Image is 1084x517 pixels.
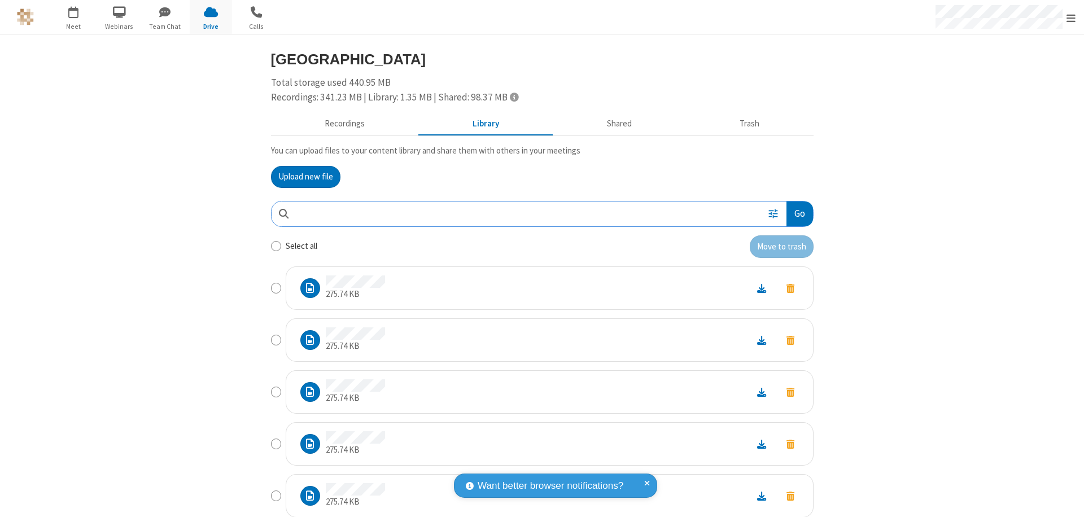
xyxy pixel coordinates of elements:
[326,496,385,509] p: 275.74 KB
[553,113,686,135] button: Shared during meetings
[776,384,805,400] button: Move to trash
[235,21,278,32] span: Calls
[271,113,419,135] button: Recorded meetings
[686,113,814,135] button: Trash
[786,201,812,227] button: Go
[750,235,814,258] button: Move to trash
[271,51,814,67] h3: [GEOGRAPHIC_DATA]
[271,144,814,157] p: You can upload files to your content library and share them with others in your meetings
[747,489,776,502] a: Download file
[144,21,186,32] span: Team Chat
[286,240,317,253] label: Select all
[326,340,385,353] p: 275.74 KB
[98,21,141,32] span: Webinars
[271,166,340,189] button: Upload new file
[747,282,776,295] a: Download file
[747,385,776,398] a: Download file
[776,436,805,452] button: Move to trash
[271,90,814,105] div: Recordings: 341.23 MB | Library: 1.35 MB | Shared: 98.37 MB
[776,281,805,296] button: Move to trash
[17,8,34,25] img: QA Selenium DO NOT DELETE OR CHANGE
[326,288,385,301] p: 275.74 KB
[747,437,776,450] a: Download file
[478,479,623,493] span: Want better browser notifications?
[53,21,95,32] span: Meet
[419,113,553,135] button: Content library
[190,21,232,32] span: Drive
[776,488,805,503] button: Move to trash
[326,444,385,457] p: 275.74 KB
[776,332,805,348] button: Move to trash
[271,76,814,104] div: Total storage used 440.95 MB
[510,92,518,102] span: Totals displayed include files that have been moved to the trash.
[326,392,385,405] p: 275.74 KB
[747,334,776,347] a: Download file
